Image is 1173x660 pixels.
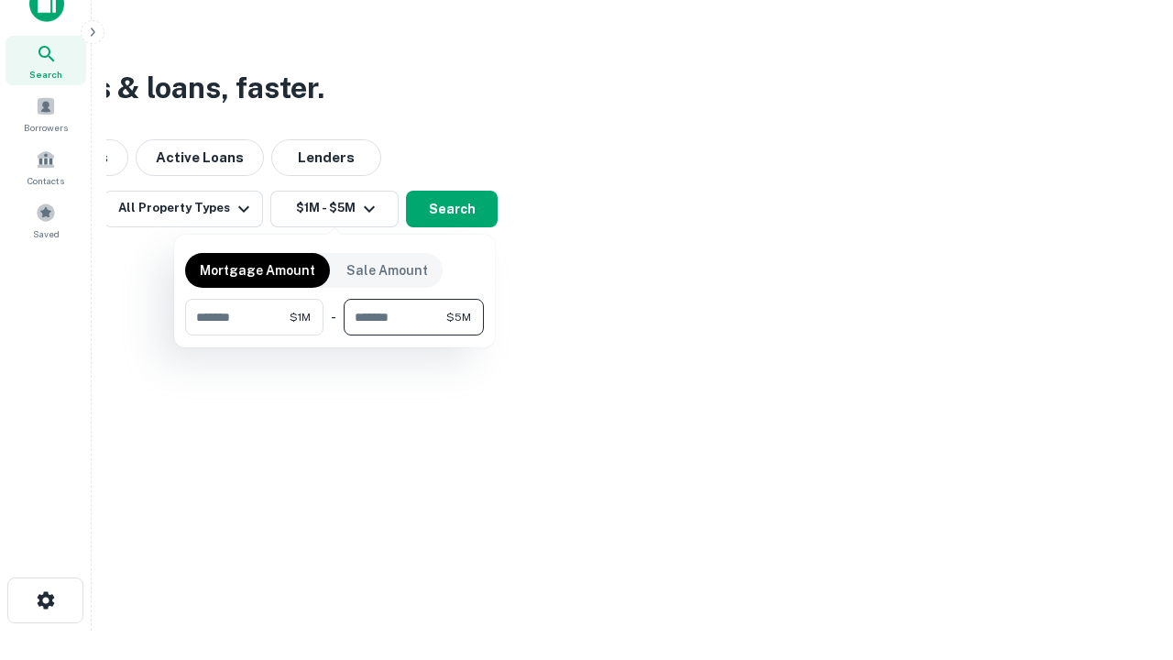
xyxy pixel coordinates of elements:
[346,260,428,280] p: Sale Amount
[331,299,336,335] div: -
[446,309,471,325] span: $5M
[200,260,315,280] p: Mortgage Amount
[290,309,311,325] span: $1M
[1081,513,1173,601] iframe: Chat Widget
